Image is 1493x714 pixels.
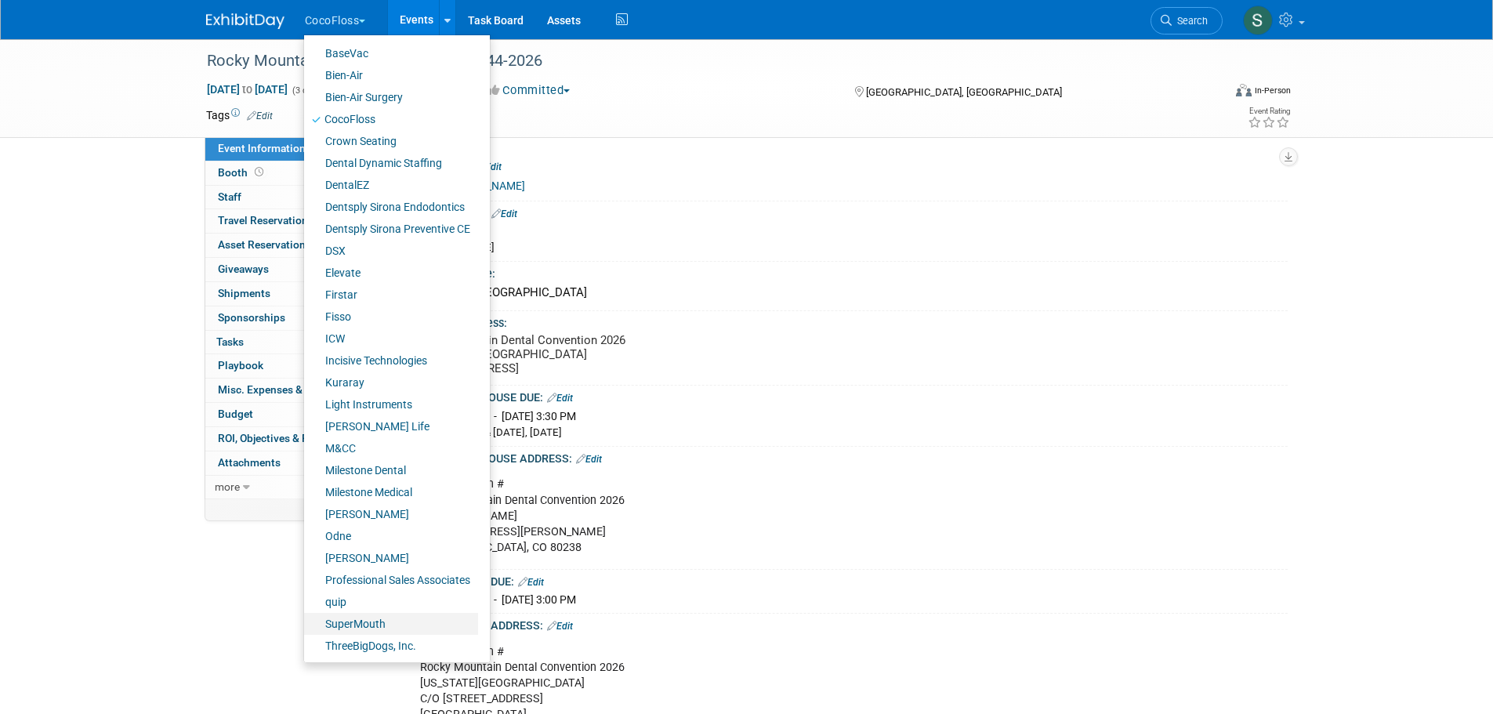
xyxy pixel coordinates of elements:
[304,152,478,174] a: Dental Dynamic Staffing
[415,410,576,422] span: [DATE] 8:00 AM - [DATE] 3:30 PM
[205,476,368,499] a: more
[304,459,478,481] a: Milestone Dental
[218,263,269,275] span: Giveaways
[304,393,478,415] a: Light Instruments
[413,333,750,375] pre: Rocky Mountain Dental Convention 2026 [US_STATE][GEOGRAPHIC_DATA] [STREET_ADDRESS]
[240,83,255,96] span: to
[491,208,517,219] a: Edit
[1243,5,1273,35] img: Samantha Meyers
[206,13,284,29] img: ExhibitDay
[396,154,1288,175] div: Event Website:
[252,166,266,178] span: Booth not reserved yet
[304,371,478,393] a: Kuraray
[205,137,368,161] a: Event Information
[1130,82,1292,105] div: Event Format
[304,415,478,437] a: [PERSON_NAME] Life
[415,426,1276,440] div: Closed [DATE] & [DATE], [DATE]
[304,196,478,218] a: Dentsply Sirona Endodontics
[205,186,368,209] a: Staff
[415,241,1276,256] div: [PERSON_NAME]
[396,311,1288,331] div: Event Venue Address:
[205,427,368,451] a: ROI, Objectives & ROO
[218,383,340,396] span: Misc. Expenses & Credits
[218,166,266,179] span: Booth
[205,258,368,281] a: Giveaways
[304,306,478,328] a: Fisso
[304,591,478,613] a: quip
[304,613,478,635] a: SuperMouth
[547,393,573,404] a: Edit
[205,379,368,402] a: Misc. Expenses & Credits
[396,386,1288,406] div: ADVANCE WAREHOUSE DUE:
[547,621,573,632] a: Edit
[218,311,285,324] span: Sponsorships
[304,503,478,525] a: [PERSON_NAME]
[1236,84,1252,96] img: Format-Inperson.png
[304,42,478,64] a: BaseVac
[304,130,478,152] a: Crown Seating
[304,262,478,284] a: Elevate
[205,161,368,185] a: Booth
[304,481,478,503] a: Milestone Medical
[291,85,324,96] span: (3 days)
[576,454,602,465] a: Edit
[201,47,1199,75] div: Rocky Mountain Dental Convention-08344-2026
[218,190,241,203] span: Staff
[1151,7,1223,34] a: Search
[247,111,273,121] a: Edit
[866,86,1062,98] span: [GEOGRAPHIC_DATA], [GEOGRAPHIC_DATA]
[304,547,478,569] a: [PERSON_NAME]
[205,282,368,306] a: Shipments
[483,82,576,99] button: Committed
[396,447,1288,467] div: ADVANCE WAREHOUSE ADDRESS:
[304,437,478,459] a: M&CC
[205,451,368,475] a: Attachments
[218,142,306,154] span: Event Information
[476,161,502,172] a: Edit
[205,306,368,330] a: Sponsorships
[304,525,478,547] a: Odne
[216,335,244,348] span: Tasks
[218,238,311,251] span: Asset Reservations
[205,331,368,354] a: Tasks
[304,350,478,371] a: Incisive Technologies
[206,107,273,123] td: Tags
[396,570,1288,590] div: DIRECT SHIPPING DUE:
[215,480,240,493] span: more
[304,86,478,108] a: Bien-Air Surgery
[408,281,1276,305] div: [US_STATE][GEOGRAPHIC_DATA]
[518,577,544,588] a: Edit
[304,240,478,262] a: DSX
[218,456,281,469] span: Attachments
[1172,15,1208,27] span: Search
[396,201,1288,222] div: Show Forms Due::
[304,108,478,130] a: CocoFloss
[1248,107,1290,115] div: Event Rating
[415,593,576,606] span: [DATE] 9:00 AM - [DATE] 3:00 PM
[1254,85,1291,96] div: In-Person
[218,359,263,371] span: Playbook
[304,218,478,240] a: Dentsply Sirona Preventive CE
[304,635,478,657] a: ThreeBigDogs, Inc.
[304,328,478,350] a: ICW
[304,174,478,196] a: DentalEZ
[396,262,1288,281] div: Event Venue Name:
[205,354,368,378] a: Playbook
[205,209,368,233] a: Travel Reservations
[409,469,1115,563] div: Cocolab Booth # Rocky Mountain Dental Convention 2026 C/[PERSON_NAME] [STREET_ADDRESS][PERSON_NAM...
[396,614,1288,634] div: DIRECT SHIPPING ADDRESS:
[218,408,253,420] span: Budget
[205,403,368,426] a: Budget
[304,284,478,306] a: Firstar
[205,234,368,257] a: Asset Reservations
[206,82,288,96] span: [DATE] [DATE]
[218,432,323,444] span: ROI, Objectives & ROO
[304,569,478,591] a: Professional Sales Associates
[304,64,478,86] a: Bien-Air
[218,287,270,299] span: Shipments
[218,214,313,227] span: Travel Reservations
